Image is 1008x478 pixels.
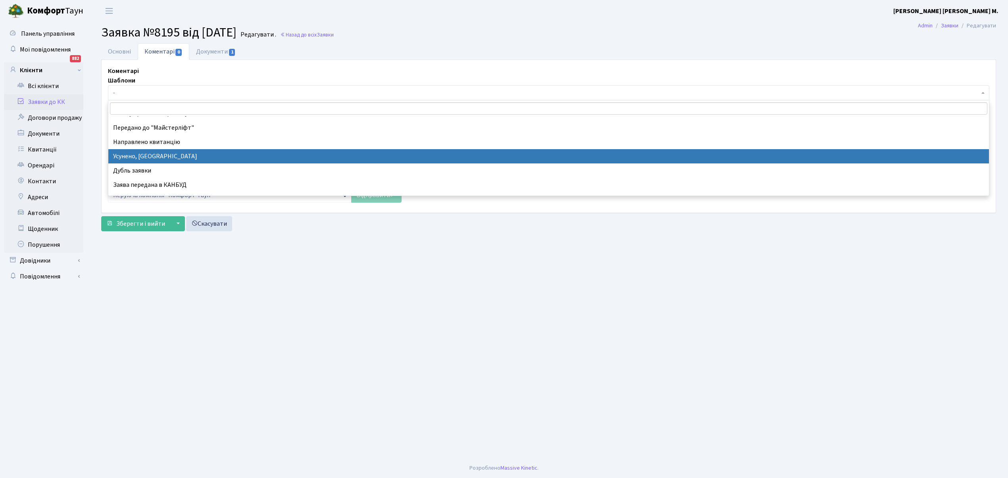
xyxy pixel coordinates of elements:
[101,216,170,231] button: Зберегти і вийти
[4,173,83,189] a: Контакти
[20,45,71,54] span: Мої повідомлення
[906,17,1008,34] nav: breadcrumb
[941,21,958,30] a: Заявки
[99,4,119,17] button: Переключити навігацію
[175,49,182,56] span: 0
[108,85,989,100] span: -
[21,29,75,38] span: Панель управління
[27,4,83,18] span: Таун
[189,43,242,60] a: Документи
[101,23,237,42] span: Заявка №8195 від [DATE]
[4,237,83,253] a: Порушення
[4,94,83,110] a: Заявки до КК
[6,6,874,15] body: Rich Text Area. Press ALT-0 for help.
[4,78,83,94] a: Всі клієнти
[4,126,83,142] a: Документи
[138,43,189,60] a: Коментарі
[4,205,83,221] a: Автомобілі
[239,31,276,38] small: Редагувати .
[4,157,83,173] a: Орендарі
[116,219,165,228] span: Зберегти і вийти
[4,221,83,237] a: Щоденник
[4,253,83,269] a: Довідники
[101,43,138,60] a: Основні
[893,6,998,16] a: [PERSON_NAME] [PERSON_NAME] М.
[4,26,83,42] a: Панель управління
[4,42,83,58] a: Мої повідомлення882
[27,4,65,17] b: Комфорт
[4,189,83,205] a: Адреси
[469,464,539,472] div: Розроблено .
[113,89,979,97] span: -
[4,269,83,284] a: Повідомлення
[108,121,989,135] li: Передано до "Майстерліфт"
[108,76,135,85] label: Шаблони
[893,7,998,15] b: [PERSON_NAME] [PERSON_NAME] М.
[186,216,232,231] a: Скасувати
[229,49,235,56] span: 1
[70,55,81,62] div: 882
[4,110,83,126] a: Договори продажу
[317,31,334,38] span: Заявки
[958,21,996,30] li: Редагувати
[108,178,989,192] li: Заява передана в КАНБУД
[4,62,83,78] a: Клієнти
[4,142,83,157] a: Квитанції
[108,135,989,149] li: Направлено квитанцію
[8,3,24,19] img: logo.png
[108,66,139,76] label: Коментарі
[918,21,933,30] a: Admin
[500,464,537,472] a: Massive Kinetic
[108,192,989,206] li: Таку послугу не надаємо
[108,163,989,178] li: Дубль заявки
[280,31,334,38] a: Назад до всіхЗаявки
[108,149,989,163] li: Усунено, [GEOGRAPHIC_DATA]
